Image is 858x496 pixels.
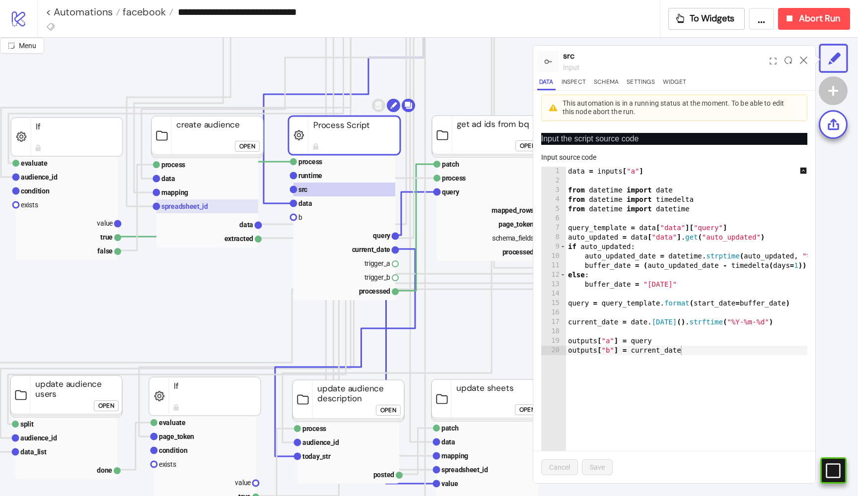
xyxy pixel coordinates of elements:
text: query [373,232,391,240]
text: current_date [352,246,391,253]
button: Save [582,459,613,475]
div: 3 [541,186,566,195]
text: data_list [20,448,47,456]
text: process [298,158,322,166]
span: Abort Run [799,13,840,24]
p: Input the script source code [541,133,807,145]
text: value [97,219,113,227]
div: src [563,50,766,62]
button: Inspect [560,77,588,90]
label: Input source code [541,152,603,163]
text: data [161,175,175,183]
button: Schema [592,77,621,90]
text: mapping [441,452,468,460]
div: Open [520,140,536,152]
text: split [20,420,34,428]
button: Abort Run [778,8,850,30]
div: 19 [541,336,566,346]
span: Toggle code folding, rows 9 through 11 [560,242,566,251]
div: 17 [541,317,566,327]
text: data [441,438,455,446]
button: Widget [661,77,688,90]
div: 1 [541,167,566,176]
div: 2 [541,176,566,186]
div: 11 [541,261,566,270]
text: today_str [302,452,331,460]
button: Open [515,140,540,151]
text: evaluate [159,419,186,427]
text: exists [21,201,38,209]
text: process [161,161,185,169]
text: patch [442,160,459,168]
text: spreadsheet_id [161,202,208,210]
text: page_token [159,433,194,440]
span: radius-bottomright [8,42,15,49]
a: < Automations [46,7,120,17]
div: Open [380,405,396,416]
text: data [298,199,312,207]
button: To Widgets [668,8,745,30]
div: 14 [541,289,566,299]
div: 12 [541,270,566,280]
div: Open [519,404,535,416]
text: evaluate [21,159,48,167]
div: 15 [541,299,566,308]
text: schema_fields [492,234,534,242]
text: query [442,188,460,196]
div: 9 [541,242,566,251]
span: To Widgets [690,13,735,24]
span: Menu [19,42,36,50]
div: This automation is in a running status at the moment. To be able to edit this node abort the run. [563,99,791,117]
text: runtime [298,172,322,180]
text: b [298,213,302,221]
text: src [298,186,307,193]
button: Open [376,405,401,416]
a: facebook [120,7,173,17]
text: exists [159,460,176,468]
text: condition [159,446,188,454]
button: Open [235,141,260,152]
text: mapping [161,188,188,196]
div: 13 [541,280,566,289]
button: Open [515,404,540,415]
button: ... [749,8,774,30]
div: 20 [541,346,566,355]
div: 4 [541,195,566,204]
div: 8 [541,233,566,242]
text: process [302,425,326,433]
div: 16 [541,308,566,317]
text: mapped_rows [492,206,534,214]
div: 6 [541,214,566,223]
div: 10 [541,251,566,261]
div: 5 [541,204,566,214]
button: Open [94,400,119,411]
span: Toggle code folding, rows 12 through 13 [560,270,566,280]
button: Settings [625,77,657,90]
text: patch [441,424,459,432]
div: Open [98,400,114,412]
div: 18 [541,327,566,336]
span: up-square [800,167,807,174]
span: expand [770,58,777,64]
text: page_token [499,220,534,228]
text: audience_id [20,434,57,442]
text: data [239,221,253,229]
button: Cancel [541,459,578,475]
text: audience_id [302,438,339,446]
text: spreadsheet_id [441,466,488,474]
div: input [563,62,766,73]
text: audience_id [21,173,58,181]
text: process [442,174,466,182]
text: value [235,479,251,487]
button: Data [537,77,556,90]
text: condition [21,187,50,195]
span: facebook [120,5,166,18]
text: value [441,480,458,488]
div: 7 [541,223,566,233]
div: Open [239,141,255,152]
